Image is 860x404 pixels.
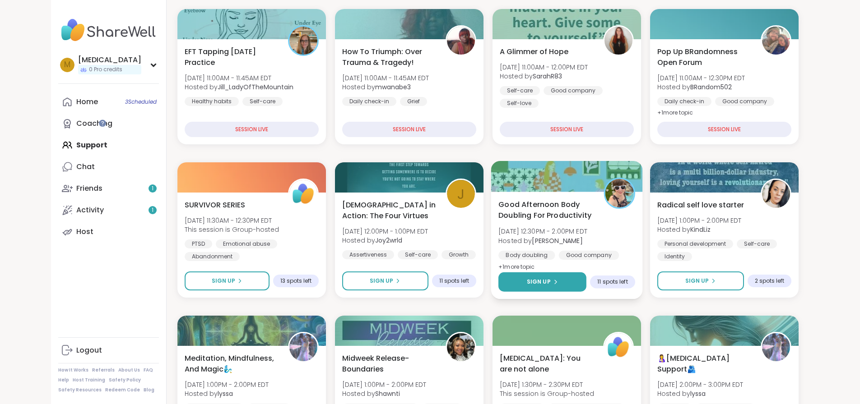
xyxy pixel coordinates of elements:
[185,380,269,389] span: [DATE] 1:00PM - 2:00PM EDT
[89,66,122,73] span: 0 Pro credits
[400,97,427,106] div: Grief
[342,353,436,375] span: Midweek Release-Boundaries
[526,278,550,286] span: Sign Up
[92,367,115,373] a: Referrals
[533,72,562,81] b: SarahR83
[532,236,582,245] b: [PERSON_NAME]
[109,377,141,383] a: Safety Policy
[690,83,732,92] b: BRandom502
[500,63,588,72] span: [DATE] 11:00AM - 12:00PM EDT
[558,251,619,260] div: Good company
[500,99,539,108] div: Self-love
[342,122,476,137] div: SESSION LIVE
[185,46,278,68] span: EFT Tapping [DATE] Practice
[342,271,428,290] button: Sign Up
[375,389,400,398] b: Shawnti
[218,389,233,398] b: lyssa
[78,55,141,65] div: [MEDICAL_DATA]
[439,277,469,285] span: 11 spots left
[185,83,293,92] span: Hosted by
[737,239,777,248] div: Self-care
[76,97,98,107] div: Home
[342,73,429,83] span: [DATE] 11:00AM - 11:45AM EDT
[125,98,157,106] span: 3 Scheduled
[500,389,594,398] span: This session is Group-hosted
[58,178,159,199] a: Friends1
[76,184,102,193] div: Friends
[498,199,594,221] span: Good Afternoon Body Doubling For Productivity
[76,162,95,172] div: Chat
[498,236,587,245] span: Hosted by
[58,199,159,221] a: Activity1
[144,367,153,373] a: FAQ
[342,250,394,259] div: Assertiveness
[657,46,751,68] span: Pop Up BRandomness Open Forum
[657,252,692,261] div: Identity
[289,333,317,361] img: lyssa
[442,250,476,259] div: Growth
[597,278,628,285] span: 11 spots left
[500,122,634,137] div: SESSION LIVE
[58,387,102,393] a: Safety Resources
[657,200,744,211] span: Radical self love starter
[342,97,396,106] div: Daily check-in
[58,377,69,383] a: Help
[457,184,465,205] span: J
[657,389,743,398] span: Hosted by
[76,205,104,215] div: Activity
[58,91,159,113] a: Home3Scheduled
[76,345,102,355] div: Logout
[185,252,240,261] div: Abandonment
[500,353,593,375] span: [MEDICAL_DATA]: You are not alone
[500,380,594,389] span: [DATE] 1:30PM - 2:30PM EDT
[152,207,153,214] span: 1
[342,200,436,221] span: [DEMOGRAPHIC_DATA] in Action: The Four Virtues
[755,277,784,285] span: 2 spots left
[105,387,140,393] a: Redeem Code
[657,97,711,106] div: Daily check-in
[604,333,632,361] img: ShareWell
[685,277,709,285] span: Sign Up
[498,251,555,260] div: Body doubling
[605,179,633,207] img: Adrienne_QueenOfTheDawn
[690,225,711,234] b: KindLiz
[762,180,790,208] img: KindLiz
[99,119,106,127] iframe: Spotlight
[289,27,317,55] img: Jill_LadyOfTheMountain
[762,333,790,361] img: lyssa
[76,227,93,237] div: Host
[370,277,393,285] span: Sign Up
[447,27,475,55] img: mwanabe3
[342,46,436,68] span: How To Triumph: Over Trauma & Tragedy!
[58,367,88,373] a: How It Works
[398,250,438,259] div: Self-care
[118,367,140,373] a: About Us
[500,86,540,95] div: Self-care
[73,377,105,383] a: Host Training
[185,73,293,83] span: [DATE] 11:00AM - 11:45AM EDT
[218,83,293,92] b: Jill_LadyOfTheMountain
[185,216,279,225] span: [DATE] 11:30AM - 12:30PM EDT
[375,236,402,245] b: Joy2wrld
[185,353,278,375] span: Meditation, Mindfulness, And Magic🧞‍♂️
[185,225,279,234] span: This session is Group-hosted
[185,271,270,290] button: Sign Up
[342,236,428,245] span: Hosted by
[657,225,741,234] span: Hosted by
[58,221,159,243] a: Host
[657,271,744,290] button: Sign Up
[280,277,311,285] span: 13 spots left
[500,72,588,81] span: Hosted by
[58,156,159,178] a: Chat
[544,86,603,95] div: Good company
[185,122,319,137] div: SESSION LIVE
[604,27,632,55] img: SarahR83
[375,83,411,92] b: mwanabe3
[58,14,159,46] img: ShareWell Nav Logo
[216,239,277,248] div: Emotional abuse
[500,46,568,57] span: A Glimmer of Hope
[657,216,741,225] span: [DATE] 1:00PM - 2:00PM EDT
[64,59,70,71] span: M
[212,277,235,285] span: Sign Up
[242,97,283,106] div: Self-care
